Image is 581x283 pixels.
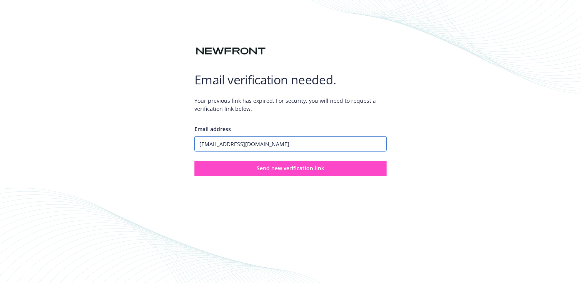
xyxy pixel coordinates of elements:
[194,125,231,133] span: Email address
[194,136,387,151] input: Enter your email
[194,161,387,176] button: Send new verification link
[194,44,267,58] img: Newfront logo
[257,165,324,172] span: Send new verification link
[194,72,387,87] h1: Email verification needed.
[194,90,387,119] span: Your previous link has expired. For security, you will need to request a verification link below.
